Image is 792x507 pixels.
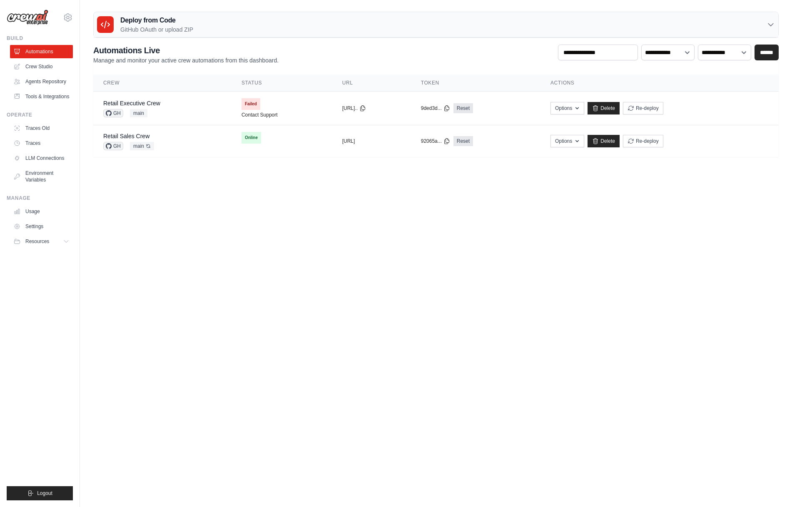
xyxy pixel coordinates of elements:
button: Resources [10,235,73,248]
button: Re-deploy [623,135,663,147]
div: Operate [7,112,73,118]
a: Retail Executive Crew [103,100,160,107]
h2: Automations Live [93,45,279,56]
span: Online [242,132,261,144]
span: GH [103,109,123,117]
button: Re-deploy [623,102,663,114]
div: Build [7,35,73,42]
a: Usage [10,205,73,218]
span: Logout [37,490,52,497]
a: Retail Sales Crew [103,133,149,139]
a: LLM Connections [10,152,73,165]
button: Options [550,102,584,114]
a: Settings [10,220,73,233]
a: Traces [10,137,73,150]
th: Status [232,75,332,92]
a: Agents Repository [10,75,73,88]
button: 9ded3d... [421,105,450,112]
button: 92065a... [421,138,450,144]
a: Automations [10,45,73,58]
a: Reset [453,103,473,113]
img: Logo [7,10,48,25]
th: URL [332,75,411,92]
a: Environment Variables [10,167,73,186]
h3: Deploy from Code [120,15,193,25]
button: Options [550,135,584,147]
th: Actions [540,75,779,92]
a: Crew Studio [10,60,73,73]
span: main [130,142,154,150]
p: GitHub OAuth or upload ZIP [120,25,193,34]
a: Reset [453,136,473,146]
div: Manage [7,195,73,201]
button: Logout [7,486,73,500]
a: Tools & Integrations [10,90,73,103]
span: main [130,109,147,117]
a: Delete [588,135,620,147]
span: GH [103,142,123,150]
p: Manage and monitor your active crew automations from this dashboard. [93,56,279,65]
a: Contact Support [242,112,278,118]
a: Delete [588,102,620,114]
span: Failed [242,98,260,110]
th: Crew [93,75,232,92]
a: Traces Old [10,122,73,135]
th: Token [411,75,540,92]
span: Resources [25,238,49,245]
